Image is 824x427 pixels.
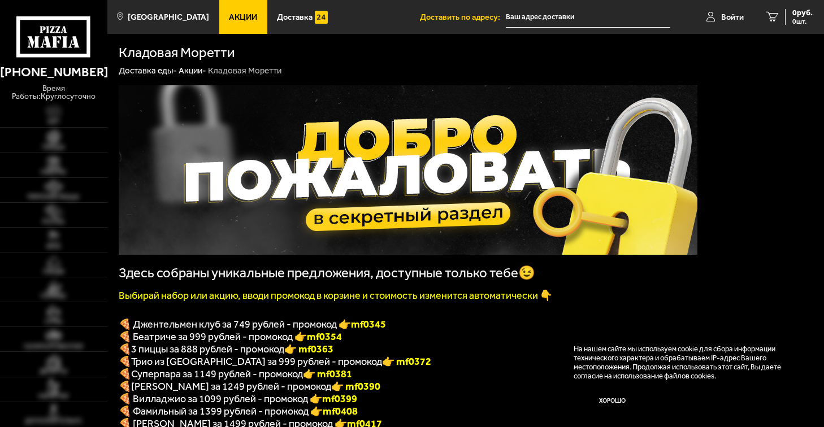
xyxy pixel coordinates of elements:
div: Кладовая Моретти [208,66,281,77]
font: 👉 mf0363 [284,343,333,355]
span: Доставить по адресу: [420,13,506,21]
span: [PERSON_NAME] за 1249 рублей - промокод [131,380,331,393]
button: Хорошо [574,389,651,415]
span: 🍕 Вилладжио за 1099 рублей - промокод 👉 [119,393,357,405]
span: Доставка [277,13,313,21]
p: На нашем сайте мы используем cookie для сбора информации технического характера и обрабатываем IP... [574,345,797,380]
h1: Кладовая Моретти [119,46,235,59]
span: Здесь собраны уникальные предложения, доступные только тебе😉 [119,265,535,281]
b: mf0354 [307,330,342,343]
a: Акции- [179,66,206,76]
span: 3 пиццы за 888 рублей - промокод [131,343,284,355]
b: 🍕 [119,380,131,393]
span: 🍕 Беатриче за 999 рублей - промокод 👉 [119,330,342,343]
span: Акции [229,13,257,21]
input: Ваш адрес доставки [506,7,671,28]
a: Доставка еды- [119,66,177,76]
span: 🍕 Фамильный за 1399 рублей - промокод 👉 [119,405,358,417]
span: Трио из [GEOGRAPHIC_DATA] за 999 рублей - промокод [131,355,382,368]
font: 🍕 [119,368,131,380]
font: 🍕 [119,355,131,368]
b: mf0399 [322,393,357,405]
span: 0 шт. [792,18,813,25]
span: 0 руб. [792,9,813,17]
font: 👉 mf0372 [382,355,431,368]
span: Суперпара за 1149 рублей - промокод [131,368,303,380]
img: 15daf4d41897b9f0e9f617042186c801.svg [315,11,328,24]
font: 🍕 [119,343,131,355]
b: 👉 mf0390 [331,380,380,393]
font: Выбирай набор или акцию, вводи промокод в корзине и стоимость изменится автоматически 👇 [119,289,552,302]
span: 🍕 Джентельмен клуб за 749 рублей - промокод 👉 [119,318,386,330]
img: 1024x1024 [119,85,697,255]
span: [GEOGRAPHIC_DATA] [128,13,209,21]
span: Войти [721,13,744,21]
font: 👉 mf0381 [303,368,352,380]
b: mf0408 [323,405,358,417]
b: mf0345 [351,318,386,330]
